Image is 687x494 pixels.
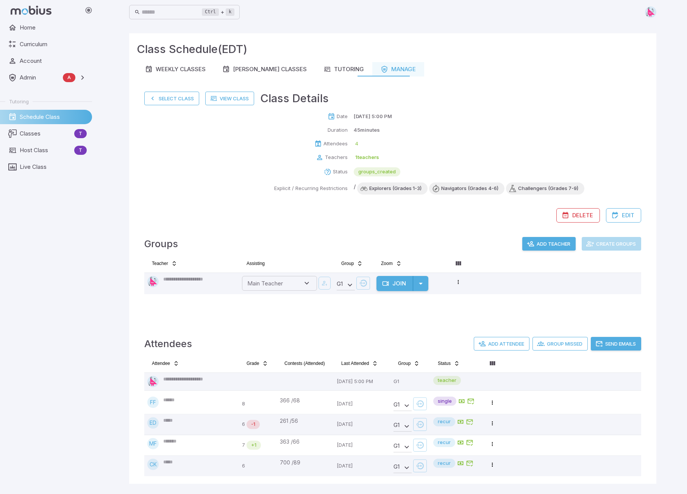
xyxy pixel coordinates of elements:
[20,113,87,121] span: Schedule Class
[247,360,259,366] span: Grade
[20,40,87,48] span: Curriculum
[242,441,245,449] p: 7
[337,257,367,270] button: Group
[398,360,411,366] span: Group
[452,257,464,270] button: Column visibility
[147,376,159,387] img: right-triangle.svg
[202,8,234,17] div: +
[147,276,159,287] img: right-triangle.svg
[280,357,329,369] button: Contests (Attended)
[337,397,387,411] p: Sep 25 5:00:00 PM
[606,208,641,223] button: Edit
[20,73,60,82] span: Admin
[393,376,427,387] p: G1
[433,397,456,405] span: single
[147,459,159,470] div: CK
[433,418,455,425] span: recur
[63,74,75,81] span: A
[222,65,307,73] div: [PERSON_NAME] Classes
[74,130,87,137] span: T
[376,276,413,291] button: Join
[280,417,331,425] div: 261 / 56
[337,279,355,290] div: G 1
[354,168,400,176] span: groups_created
[323,65,364,73] div: Tutoring
[242,459,274,473] p: 6
[242,357,273,369] button: Grade
[381,260,393,266] span: Zoom
[242,397,274,411] p: 8
[591,337,641,351] button: Send Emails
[337,376,387,387] p: [DATE] 5:00 PM
[474,337,529,351] button: Add Attendee
[393,420,412,432] div: G 1
[20,146,71,154] span: Host Class
[147,438,159,449] div: MF
[247,421,260,428] span: -1
[512,185,584,192] span: Challengers (Grades 7-9)
[354,126,380,134] p: 45 minutes
[147,257,182,270] button: Teacher
[284,360,325,366] span: Contests (Attended)
[376,257,406,270] button: Zoom
[337,417,387,432] p: Sep 25 5:00:00 PM
[333,168,348,176] p: Status
[280,459,331,466] div: 700 / 89
[381,65,416,73] div: Manage
[337,357,383,369] button: Last Attended
[247,420,260,429] div: Math is below age level
[280,438,331,446] div: 363 / 66
[144,236,178,251] h4: Groups
[242,421,245,428] p: 6
[556,208,600,223] button: Delete
[337,459,387,473] p: Sep 18 5:00:00 PM
[274,185,348,192] p: Explicit / Recurring Restrictions
[435,185,504,192] span: Navigators (Grades 4-6)
[74,146,87,154] span: T
[393,441,412,452] div: G 1
[354,182,584,195] div: /
[433,357,464,369] button: Status
[20,57,87,65] span: Account
[355,154,379,161] p: 1 teachers
[393,400,412,411] div: G 1
[144,336,192,351] h4: Attendees
[247,260,265,266] span: Assisting
[354,113,392,120] p: [DATE] 5:00 PM
[337,438,387,452] p: Sep 25 5:00:00 PM
[137,41,247,58] h3: Class Schedule (EDT)
[147,357,184,369] button: Attendee
[302,278,312,288] button: Open
[522,237,576,251] button: Add Teacher
[323,140,348,148] p: Attendees
[226,8,234,16] kbd: k
[247,441,261,450] div: Math is above age level
[20,163,87,171] span: Live Class
[363,185,428,192] span: Explorers (Grades 1-3)
[438,360,451,366] span: Status
[152,360,170,366] span: Attendee
[355,140,358,148] p: 4
[144,92,199,105] button: Select Class
[280,397,331,404] div: 366 / 68
[337,113,348,120] p: Date
[20,23,87,32] span: Home
[341,360,369,366] span: Last Attended
[645,6,656,18] img: right-triangle.svg
[205,92,254,105] a: View Class
[247,441,261,449] span: +1
[433,439,455,446] span: recur
[152,260,168,266] span: Teacher
[260,90,329,107] h3: Class Details
[433,460,455,467] span: recur
[20,129,71,138] span: Classes
[325,154,348,161] p: Teachers
[393,462,412,473] div: G 1
[242,257,269,270] button: Assisting
[328,126,348,134] p: Duration
[433,377,461,384] span: teacher
[393,357,424,369] button: Group
[147,417,159,429] div: ED
[9,98,29,105] span: Tutoring
[341,260,354,266] span: Group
